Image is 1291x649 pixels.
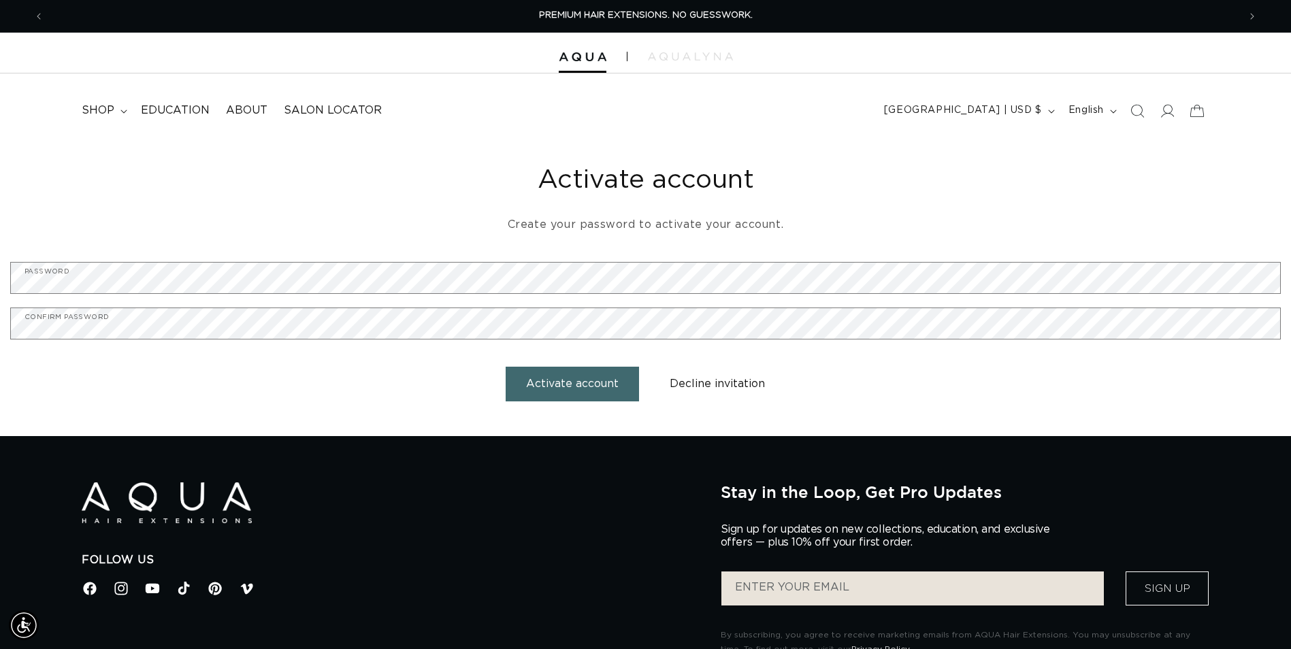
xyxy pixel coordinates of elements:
button: Sign Up [1126,571,1209,605]
button: Decline invitation [649,367,785,401]
a: Salon Locator [276,95,390,126]
button: Previous announcement [24,3,54,29]
span: Salon Locator [284,103,382,118]
h2: Follow Us [82,553,700,567]
span: English [1068,103,1104,118]
p: Create your password to activate your account. [10,215,1281,235]
div: Accessibility Menu [9,610,39,640]
span: PREMIUM HAIR EXTENSIONS. NO GUESSWORK. [539,11,753,20]
button: English [1060,98,1122,124]
img: Aqua Hair Extensions [559,52,606,62]
img: Aqua Hair Extensions [82,482,252,524]
span: Education [141,103,210,118]
img: aqualyna.com [648,52,733,61]
a: About [218,95,276,126]
iframe: Chat Widget [1223,584,1291,649]
input: ENTER YOUR EMAIL [721,571,1104,605]
h2: Stay in the Loop, Get Pro Updates [721,482,1209,501]
p: Sign up for updates on new collections, education, and exclusive offers — plus 10% off your first... [721,523,1061,549]
summary: shop [73,95,133,126]
button: Next announcement [1237,3,1267,29]
button: Activate account [506,367,639,401]
span: shop [82,103,114,118]
span: [GEOGRAPHIC_DATA] | USD $ [884,103,1042,118]
h1: Activate account [10,164,1281,197]
span: About [226,103,267,118]
button: [GEOGRAPHIC_DATA] | USD $ [876,98,1060,124]
a: Education [133,95,218,126]
summary: Search [1122,96,1152,126]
